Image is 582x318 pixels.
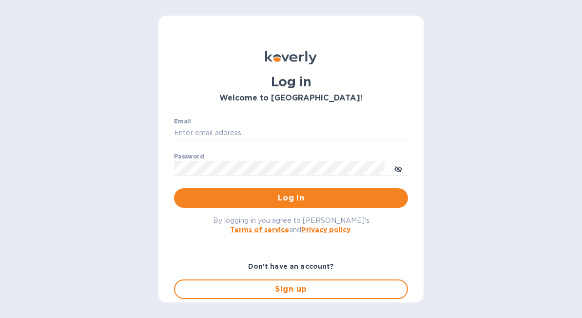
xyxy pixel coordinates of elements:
h3: Welcome to [GEOGRAPHIC_DATA]! [174,94,408,103]
button: Sign up [174,279,408,299]
b: Don't have an account? [248,262,334,270]
input: Enter email address [174,126,408,140]
img: Koverly [265,51,317,64]
label: Password [174,154,204,160]
span: Sign up [183,283,399,295]
a: Terms of service [230,226,289,234]
label: Email [174,119,191,125]
span: Log in [182,192,400,204]
span: By logging in you agree to [PERSON_NAME]'s and . [213,217,369,234]
h1: Log in [174,74,408,90]
button: toggle password visibility [388,159,408,178]
button: Log in [174,188,408,208]
a: Privacy policy [301,226,350,234]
